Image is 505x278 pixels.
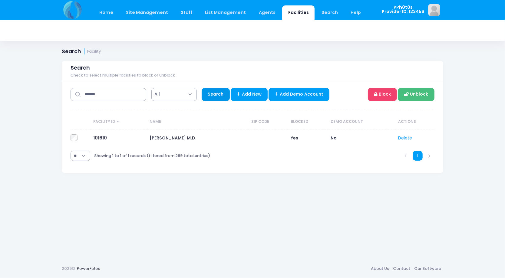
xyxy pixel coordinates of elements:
a: Home [93,5,119,20]
a: Staff [175,5,198,20]
a: Contact [391,263,412,274]
a: Site Management [120,5,174,20]
a: Add New [231,88,268,101]
a: Our Software [412,263,443,274]
span: No [331,135,337,141]
a: Facilities [282,5,315,20]
th: Demo Account: activate to sort column ascending [328,114,395,130]
span: Yes [291,135,298,141]
span: [PERSON_NAME] M.D. [150,135,196,141]
a: Unblock [398,88,434,101]
img: image [428,4,440,16]
a: Add Demo Account [269,88,329,101]
a: 1 [413,151,423,161]
small: Facility [87,49,101,54]
a: Block [368,88,397,101]
a: Delete [398,135,412,141]
th: Actions [395,114,434,130]
span: All [151,88,197,101]
a: List Management [199,5,252,20]
th: Zip Code: activate to sort column ascending [248,114,288,130]
th: Name: activate to sort column ascending [147,114,248,130]
span: Search [71,65,90,71]
th: Blocked: activate to sort column ascending [288,114,328,130]
span: 2025© [62,266,75,271]
th: Facility ID: activate to sort column descending [90,114,147,130]
a: Search [316,5,344,20]
a: PowerFotos [77,266,100,271]
a: Agents [253,5,281,20]
div: Showing 1 to 1 of 1 records (filtered from 289 total entries) [94,149,210,163]
span: All [155,91,160,97]
a: Search [202,88,230,101]
h1: Search [62,48,101,55]
a: Help [345,5,367,20]
a: 101610 [93,135,107,141]
a: About Us [369,263,391,274]
span: PPh0t0s Provider ID: 123456 [382,5,424,14]
span: Check to select multiple facilities to block or unblock [71,73,175,78]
